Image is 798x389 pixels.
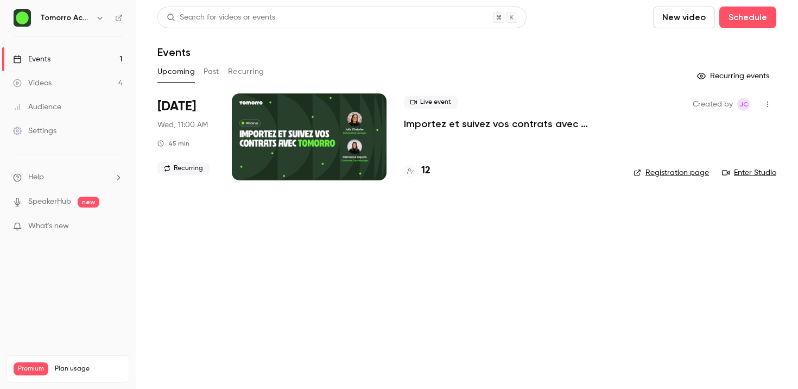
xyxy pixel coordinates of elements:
[692,67,776,85] button: Recurring events
[28,196,71,208] a: SpeakerHub
[157,120,208,130] span: Wed, 11:00 AM
[13,78,52,89] div: Videos
[157,46,191,59] h1: Events
[13,102,61,112] div: Audience
[157,162,210,175] span: Recurring
[13,126,56,136] div: Settings
[167,12,275,23] div: Search for videos or events
[13,54,50,65] div: Events
[653,7,715,28] button: New video
[110,222,123,231] iframe: Noticeable Trigger
[13,172,123,183] li: help-dropdown-opener
[404,117,616,130] a: Importez et suivez vos contrats avec [PERSON_NAME]
[722,167,776,178] a: Enter Studio
[157,63,195,80] button: Upcoming
[739,98,748,111] span: JC
[157,139,189,148] div: 45 min
[719,7,776,28] button: Schedule
[14,362,48,375] span: Premium
[40,12,91,23] h6: Tomorro Academy
[404,96,458,109] span: Live event
[55,365,122,373] span: Plan usage
[737,98,750,111] span: Julia Chabrier
[634,167,709,178] a: Registration page
[421,164,430,178] h4: 12
[28,221,69,232] span: What's new
[204,63,219,80] button: Past
[157,98,196,115] span: [DATE]
[404,164,430,178] a: 12
[78,197,99,208] span: new
[14,9,31,27] img: Tomorro Academy
[157,93,214,180] div: Oct 15 Wed, 11:00 AM (Europe/Paris)
[228,63,264,80] button: Recurring
[693,98,733,111] span: Created by
[28,172,44,183] span: Help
